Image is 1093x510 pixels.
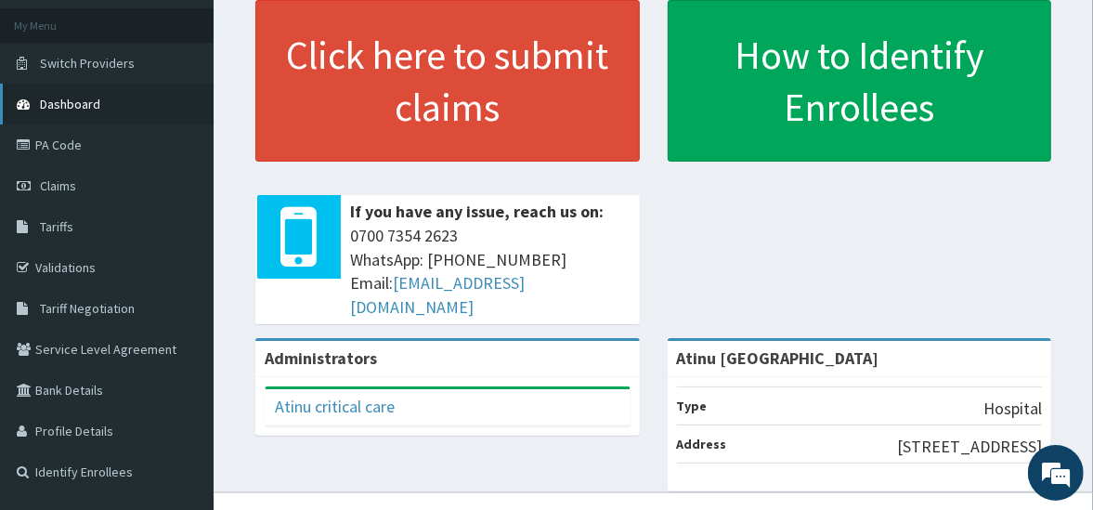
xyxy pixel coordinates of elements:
b: If you have any issue, reach us on: [350,201,604,222]
span: Tariff Negotiation [40,300,135,317]
a: Atinu critical care [275,396,395,417]
span: Switch Providers [40,55,135,72]
span: 0700 7354 2623 WhatsApp: [PHONE_NUMBER] Email: [350,224,631,320]
span: Dashboard [40,96,100,112]
span: Claims [40,177,76,194]
b: Administrators [265,347,377,369]
b: Type [677,398,708,414]
p: Hospital [983,397,1042,421]
a: [EMAIL_ADDRESS][DOMAIN_NAME] [350,272,525,318]
p: [STREET_ADDRESS] [897,435,1042,459]
span: Tariffs [40,218,73,235]
strong: Atinu [GEOGRAPHIC_DATA] [677,347,879,369]
b: Address [677,436,727,452]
